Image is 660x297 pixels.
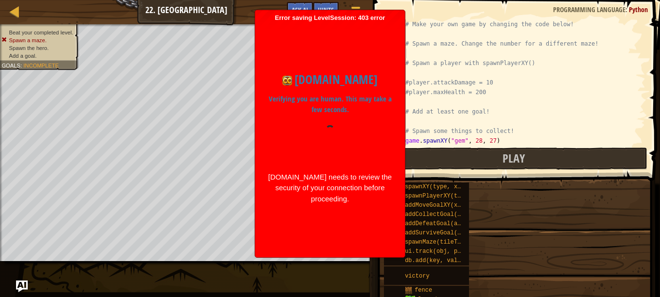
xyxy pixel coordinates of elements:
span: Hints [318,5,334,15]
button: Ask AI [287,2,313,20]
span: spawnPlayerXY(type, x, y) [405,193,492,199]
span: Spawn a maze. [9,37,47,43]
span: Programming language [553,5,625,14]
li: Spawn the hero. [1,44,73,52]
span: : [625,5,629,14]
span: Goals [1,62,20,68]
span: addMoveGoalXY(x, y) [405,202,471,209]
div: [DOMAIN_NAME] needs to review the security of your connection before proceeding. [267,172,393,205]
span: Add a goal. [9,52,37,59]
span: db.add(key, value) [405,257,468,264]
button: Show game menu [344,2,368,25]
h1: [DOMAIN_NAME] [267,70,393,89]
span: spawnMaze(tileType, seed) [405,239,492,246]
span: victory [405,273,429,280]
li: Spawn a maze. [1,36,73,44]
span: fence [415,287,432,294]
span: spawnXY(type, x, y) [405,183,471,190]
span: addSurviveGoal(seconds) [405,230,486,236]
span: Error saving LevelSession: 403 error [260,14,400,253]
button: Ask AI [16,280,28,292]
span: addCollectGoal(amount) [405,211,482,218]
span: Beat your completed level. [9,29,73,35]
span: Ask AI [292,5,308,15]
span: Play [503,150,525,166]
img: portrait.png [405,286,413,294]
span: : [20,62,23,68]
span: addDefeatGoal(amount) [405,220,478,227]
button: Play [380,148,647,170]
span: Python [629,5,648,14]
span: Incomplete [23,62,59,68]
li: Add a goal. [1,52,73,60]
img: Icon for codecombat.com [282,76,292,85]
li: Beat your completed level. [1,29,73,36]
p: Verifying you are human. This may take a few seconds. [267,94,393,115]
span: Spawn the hero. [9,45,49,51]
span: ui.track(obj, prop) [405,248,471,255]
